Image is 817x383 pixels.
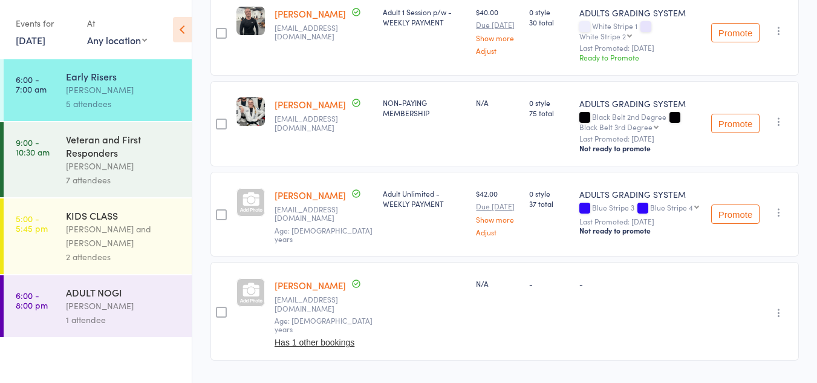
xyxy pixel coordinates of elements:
div: 5 attendees [66,97,181,111]
span: 0 style [529,7,570,17]
span: 0 style [529,97,570,108]
div: White Stripe 2 [579,32,626,40]
a: [DATE] [16,33,45,47]
div: [PERSON_NAME] and [PERSON_NAME] [66,222,181,250]
img: image1732777828.png [236,97,265,126]
span: 30 total [529,17,570,27]
small: scorpiorouge@hotmail.com [275,114,373,132]
div: Early Risers [66,70,181,83]
div: ADULTS GRADING SYSTEM [579,7,701,19]
a: [PERSON_NAME] [275,279,346,292]
small: Last Promoted: [DATE] [579,44,701,52]
div: Blue Stripe 4 [650,203,693,211]
small: Due [DATE] [476,21,519,29]
small: Last Promoted: [DATE] [579,134,701,143]
a: Adjust [476,47,519,54]
button: Promote [711,205,760,224]
div: - [529,278,570,289]
time: 9:00 - 10:30 am [16,137,50,157]
div: White Stripe 1 [579,22,701,40]
a: Show more [476,215,519,223]
div: Any location [87,33,147,47]
span: Age: [DEMOGRAPHIC_DATA] years [275,225,373,244]
span: Age: [DEMOGRAPHIC_DATA] years [275,315,373,334]
small: samuelhodges@me.com [275,295,373,313]
div: Events for [16,13,75,33]
a: [PERSON_NAME] [275,189,346,201]
div: Adult 1 Session p/w - WEEKLY PAYMENT [383,7,466,27]
time: 5:00 - 5:45 pm [16,214,48,233]
div: Not ready to promote [579,226,701,235]
div: [PERSON_NAME] [66,83,181,97]
div: Adult Unlimited - WEEKLY PAYMENT [383,188,466,209]
small: nick_southon83@hotmail.com [275,205,373,223]
div: Ready to Promote [579,52,701,62]
small: Due [DATE] [476,202,519,211]
div: - [579,278,701,289]
div: Veteran and First Responders [66,133,181,159]
div: KIDS CLASS [66,209,181,222]
a: 6:00 -7:00 amEarly Risers[PERSON_NAME]5 attendees [4,59,192,121]
button: Promote [711,114,760,133]
div: N/A [476,97,519,108]
a: 6:00 -8:00 pmADULT NOGI[PERSON_NAME]1 attendee [4,275,192,337]
div: NON-PAYING MEMBERSHIP [383,97,466,118]
div: Not ready to promote [579,143,701,153]
div: 7 attendees [66,173,181,187]
button: Promote [711,23,760,42]
small: Last Promoted: [DATE] [579,217,701,226]
div: [PERSON_NAME] [66,299,181,313]
div: Black Belt 3rd Degree [579,123,653,131]
span: 37 total [529,198,570,209]
small: lachlan.cooper29@gmail.com [275,24,373,41]
a: 5:00 -5:45 pmKIDS CLASS[PERSON_NAME] and [PERSON_NAME]2 attendees [4,198,192,274]
span: 75 total [529,108,570,118]
img: image1738656152.png [236,7,265,35]
button: Has 1 other bookings [275,338,354,347]
time: 6:00 - 7:00 am [16,74,47,94]
div: Blue Stripe 3 [579,203,701,214]
div: 2 attendees [66,250,181,264]
div: 1 attendee [66,313,181,327]
span: 0 style [529,188,570,198]
a: [PERSON_NAME] [275,7,346,20]
a: [PERSON_NAME] [275,98,346,111]
a: Show more [476,34,519,42]
div: Black Belt 2nd Degree [579,113,701,131]
time: 6:00 - 8:00 pm [16,290,48,310]
a: 9:00 -10:30 amVeteran and First Responders[PERSON_NAME]7 attendees [4,122,192,197]
div: At [87,13,147,33]
div: ADULT NOGI [66,286,181,299]
a: Adjust [476,228,519,236]
div: $42.00 [476,188,519,236]
div: ADULTS GRADING SYSTEM [579,188,701,200]
div: ADULTS GRADING SYSTEM [579,97,701,110]
div: N/A [476,278,519,289]
div: [PERSON_NAME] [66,159,181,173]
div: $40.00 [476,7,519,54]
